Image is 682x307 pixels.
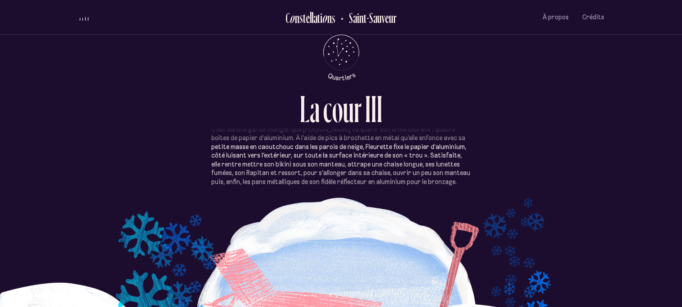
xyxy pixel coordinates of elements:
[310,10,312,25] div: l
[290,10,295,25] div: o
[342,10,397,25] h2: Saint-Sauveur
[365,90,371,128] div: I
[327,70,357,82] tspan: Quartiers
[310,90,320,128] div: a
[295,10,299,25] div: n
[312,10,313,25] div: l
[377,90,383,128] div: I
[543,13,569,21] span: À propos
[315,35,367,81] button: Retour au menu principal
[299,10,303,25] div: s
[303,10,306,25] div: t
[306,10,310,25] div: e
[332,90,343,128] div: o
[285,10,290,25] div: C
[211,125,471,187] p: C’est dans le garde-manger que [PERSON_NAME] va quérir son arme secrète : quatre boîtes de papier...
[322,10,327,25] div: o
[582,13,604,21] span: Crédits
[371,90,377,128] div: I
[354,90,361,128] div: r
[335,10,397,25] button: Retour au Quartier
[78,13,90,22] button: volume audio
[313,10,317,25] div: a
[300,90,310,128] div: L
[582,7,604,28] button: Crédits
[543,7,569,28] button: À propos
[332,10,335,25] div: s
[323,90,332,128] div: c
[320,10,322,25] div: i
[343,90,354,128] div: u
[317,10,320,25] div: t
[327,10,332,25] div: n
